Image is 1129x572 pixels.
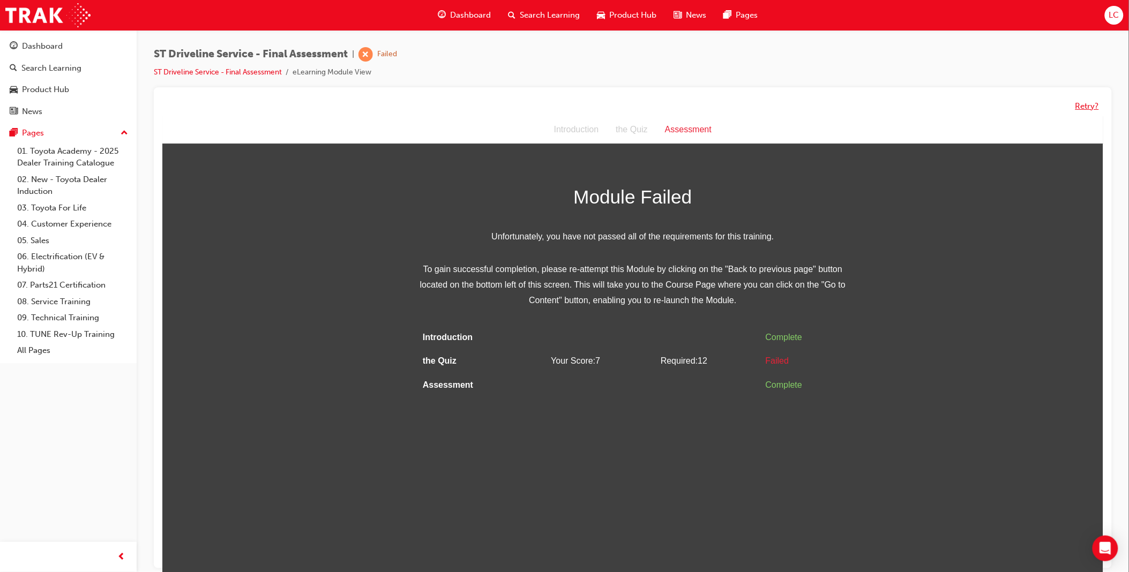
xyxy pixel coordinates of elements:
li: eLearning Module View [293,66,371,79]
div: Product Hub [22,84,69,96]
a: Dashboard [4,36,132,56]
a: 07. Parts21 Certification [13,277,132,293]
a: guage-iconDashboard [429,4,499,26]
span: guage-icon [438,9,446,22]
a: 09. Technical Training [13,310,132,326]
a: 06. Electrification (EV & Hybrid) [13,249,132,277]
div: News [22,106,42,118]
span: Your Score: 7 [388,240,438,249]
a: ST Driveline Service - Final Assessment [154,67,282,77]
span: Product Hub [609,9,656,21]
span: Required: 12 [498,240,545,249]
div: Failed [377,49,397,59]
td: Introduction [256,209,368,234]
button: Pages [4,123,132,143]
div: Dashboard [22,40,63,52]
a: Product Hub [4,80,132,100]
a: 02. New - Toyota Dealer Induction [13,171,132,200]
span: guage-icon [10,42,18,51]
a: 03. Toyota For Life [13,200,132,216]
span: pages-icon [723,9,731,22]
a: 08. Service Training [13,293,132,310]
span: Dashboard [450,9,491,21]
span: To gain successful completion, please re-attempt this Module by clicking on the "Back to previous... [256,146,685,192]
div: Pages [22,127,44,139]
a: 01. Toyota Academy - 2025 Dealer Training Catalogue [13,143,132,171]
a: News [4,102,132,122]
span: Unfortunately, you have not passed all of the requirements for this training. [256,113,685,129]
span: Pages [736,9,758,21]
img: Trak [5,3,91,27]
span: news-icon [10,107,18,117]
a: Search Learning [4,58,132,78]
span: news-icon [674,9,682,22]
span: learningRecordVerb_FAIL-icon [358,47,373,62]
td: Assessment [256,257,368,281]
a: 10. TUNE Rev-Up Training [13,326,132,343]
span: search-icon [508,9,515,22]
span: pages-icon [10,129,18,138]
span: LC [1109,9,1119,21]
span: ST Driveline Service - Final Assessment [154,48,348,61]
a: All Pages [13,342,132,359]
div: the Quiz [445,6,494,21]
div: Complete [603,261,681,277]
a: pages-iconPages [715,4,766,26]
div: Introduction [383,6,445,21]
span: car-icon [10,85,18,95]
a: news-iconNews [665,4,715,26]
div: Search Learning [21,62,81,74]
a: search-iconSearch Learning [499,4,588,26]
button: DashboardSearch LearningProduct HubNews [4,34,132,123]
div: Open Intercom Messenger [1093,536,1118,561]
span: | [352,48,354,61]
div: Complete [603,214,681,229]
span: Module Failed [256,65,685,96]
span: prev-icon [118,551,126,564]
span: Search Learning [520,9,580,21]
div: Failed [603,237,681,253]
div: Assessment [494,6,558,21]
a: car-iconProduct Hub [588,4,665,26]
span: car-icon [597,9,605,22]
span: search-icon [10,64,17,73]
td: the Quiz [256,233,368,257]
button: LC [1105,6,1124,25]
span: News [686,9,706,21]
button: Retry? [1075,100,1099,112]
a: 05. Sales [13,232,132,249]
a: 04. Customer Experience [13,216,132,232]
span: up-icon [121,126,128,140]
